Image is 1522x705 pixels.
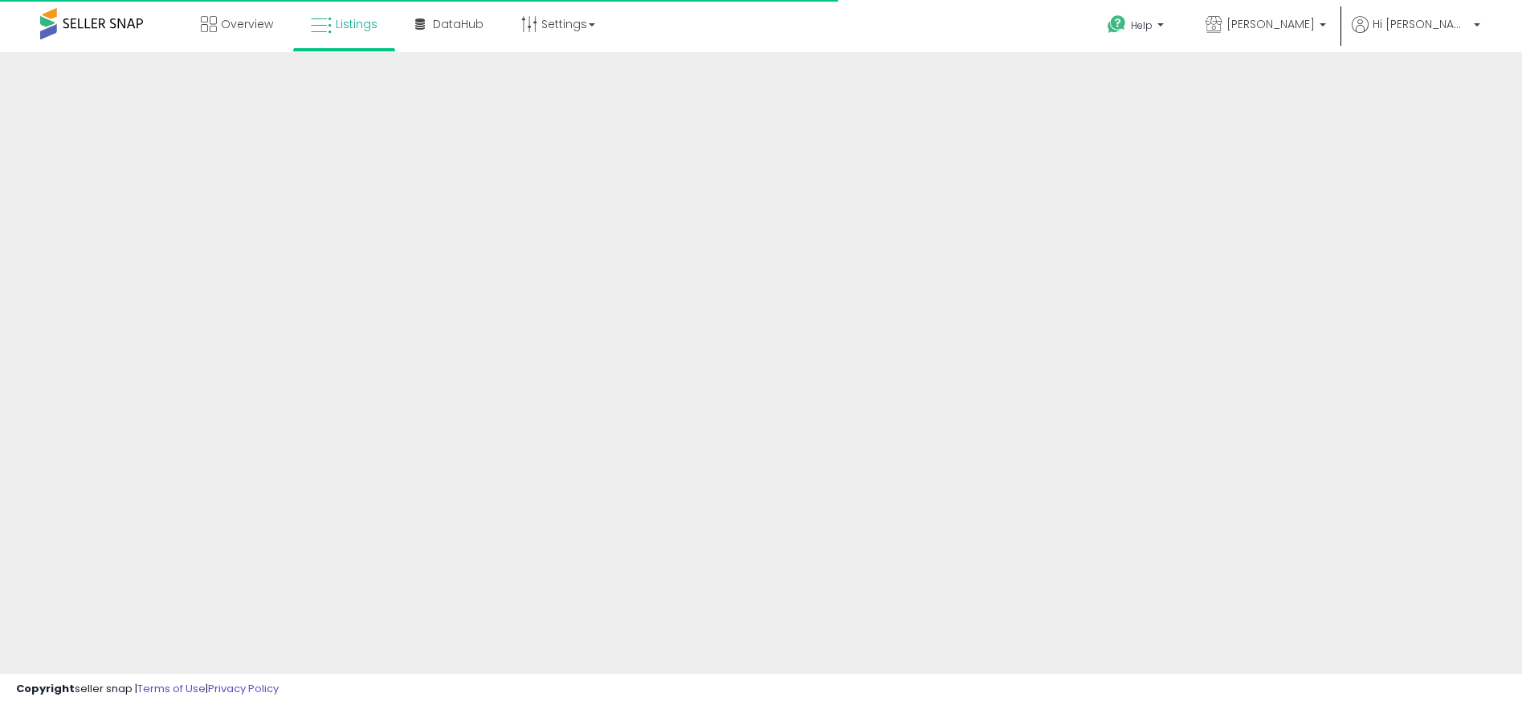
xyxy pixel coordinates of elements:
div: seller snap | | [16,682,279,697]
span: Help [1131,18,1153,32]
a: Terms of Use [137,681,206,696]
a: Privacy Policy [208,681,279,696]
span: DataHub [433,16,484,32]
a: Hi [PERSON_NAME] [1352,16,1480,52]
span: Overview [221,16,273,32]
span: Hi [PERSON_NAME] [1373,16,1469,32]
i: Get Help [1107,14,1127,35]
strong: Copyright [16,681,75,696]
span: [PERSON_NAME] [1226,16,1315,32]
a: Help [1095,2,1180,52]
span: Listings [336,16,377,32]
